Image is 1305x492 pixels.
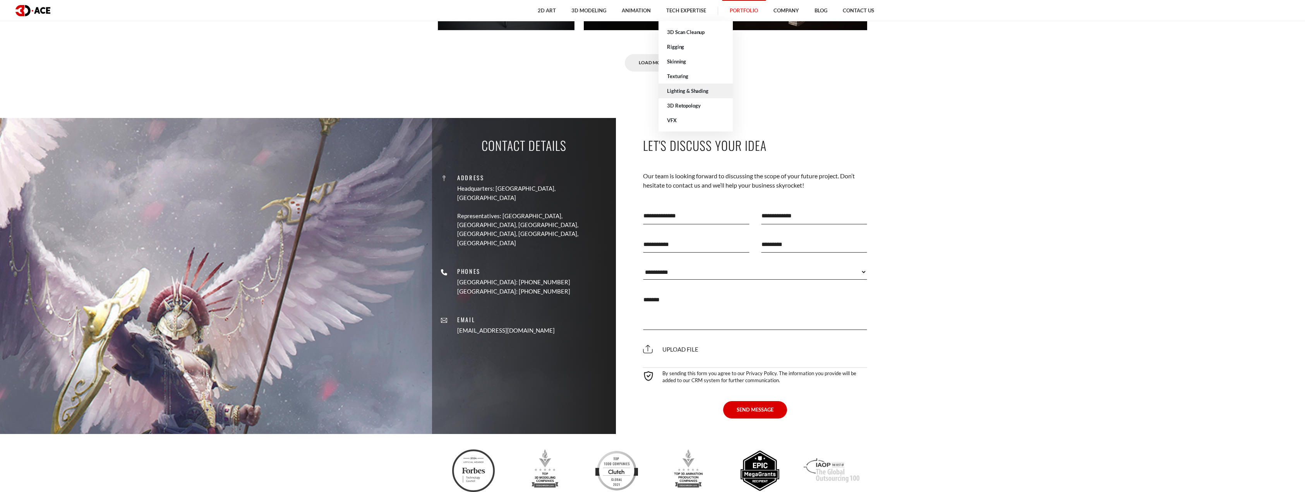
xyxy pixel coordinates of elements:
[595,449,638,492] img: Clutch top developers
[643,367,868,384] div: By sending this form you agree to our Privacy Policy. The information you provide will be added t...
[15,5,50,16] img: logo dark
[659,84,733,98] a: Lighting & Shading
[643,137,868,154] p: Let's Discuss Your Idea
[659,69,733,84] a: Texturing
[457,326,555,335] a: [EMAIL_ADDRESS][DOMAIN_NAME]
[804,449,859,492] img: Iaop award
[457,267,570,276] p: Phones
[457,315,555,324] p: Email
[723,401,787,418] button: SEND MESSAGE
[457,287,570,296] p: [GEOGRAPHIC_DATA]: [PHONE_NUMBER]
[739,449,781,492] img: Epic megagrants recipient
[659,39,733,54] a: Rigging
[457,173,610,182] p: Address
[524,449,566,492] img: Top 3d modeling companies designrush award 2023
[659,25,733,39] a: 3D Scan Cleanup
[643,346,698,353] span: Upload file
[457,211,610,248] p: Representatives: [GEOGRAPHIC_DATA], [GEOGRAPHIC_DATA], [GEOGRAPHIC_DATA], [GEOGRAPHIC_DATA], [GEO...
[659,113,733,128] a: VFX
[457,184,610,202] p: Headquarters: [GEOGRAPHIC_DATA], [GEOGRAPHIC_DATA]
[659,98,733,113] a: 3D Retopology
[457,278,570,287] p: [GEOGRAPHIC_DATA]: [PHONE_NUMBER]
[643,171,868,190] p: Our team is looking forward to discussing the scope of your future project. Don’t hesitate to con...
[667,449,710,492] img: Top 3d animation production companies designrush 2023
[457,184,610,248] a: Headquarters: [GEOGRAPHIC_DATA], [GEOGRAPHIC_DATA] Representatives: [GEOGRAPHIC_DATA], [GEOGRAPHI...
[625,54,681,72] a: Load More
[659,54,733,69] a: Skinning
[482,137,566,154] p: Contact Details
[452,449,495,492] img: Ftc badge 3d ace 2024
